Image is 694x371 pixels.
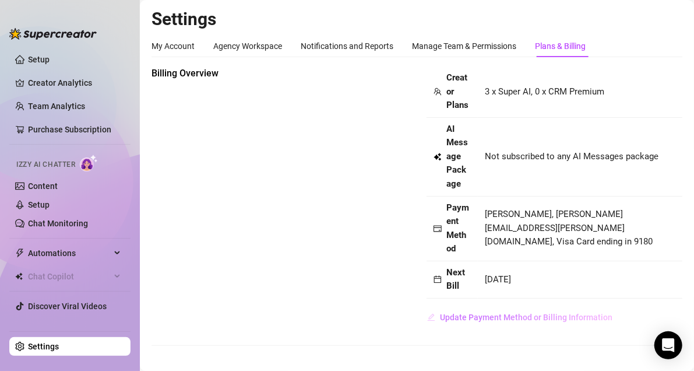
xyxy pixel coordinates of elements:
div: My Account [152,40,195,52]
span: Not subscribed to any AI Messages package [485,150,658,164]
strong: Next Bill [446,267,465,292]
a: Purchase Subscription [28,125,111,134]
img: Chat Copilot [15,272,23,281]
strong: Creator Plans [446,72,468,110]
span: [DATE] [485,274,511,285]
a: Team Analytics [28,101,85,111]
span: Billing Overview [152,66,347,80]
span: credit-card [434,225,442,233]
span: Automations [28,244,111,262]
span: [PERSON_NAME], [PERSON_NAME][EMAIL_ADDRESS][PERSON_NAME][DOMAIN_NAME], Visa Card ending in 9180 [485,209,653,247]
strong: Payment Method [446,202,469,254]
span: team [434,87,442,96]
span: thunderbolt [15,249,24,258]
a: Setup [28,200,50,209]
div: Notifications and Reports [301,40,393,52]
span: Update Payment Method or Billing Information [440,313,612,322]
strong: AI Message Package [446,124,468,189]
a: Discover Viral Videos [28,302,107,311]
span: Chat Copilot [28,267,111,286]
button: Update Payment Method or Billing Information [427,308,613,327]
span: edit [427,313,435,321]
a: Creator Analytics [28,73,121,92]
div: Plans & Billing [535,40,586,52]
img: AI Chatter [80,155,98,171]
a: Content [28,181,58,191]
span: calendar [434,275,442,283]
span: 3 x Super AI, 0 x CRM Premium [485,86,604,97]
span: Izzy AI Chatter [16,159,75,170]
img: logo-BBDzfeDw.svg [9,28,97,40]
div: Agency Workspace [213,40,282,52]
div: Manage Team & Permissions [412,40,516,52]
a: Chat Monitoring [28,219,88,228]
h2: Settings [152,8,682,30]
div: Open Intercom Messenger [654,331,682,359]
a: Setup [28,55,50,64]
a: Settings [28,342,59,351]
